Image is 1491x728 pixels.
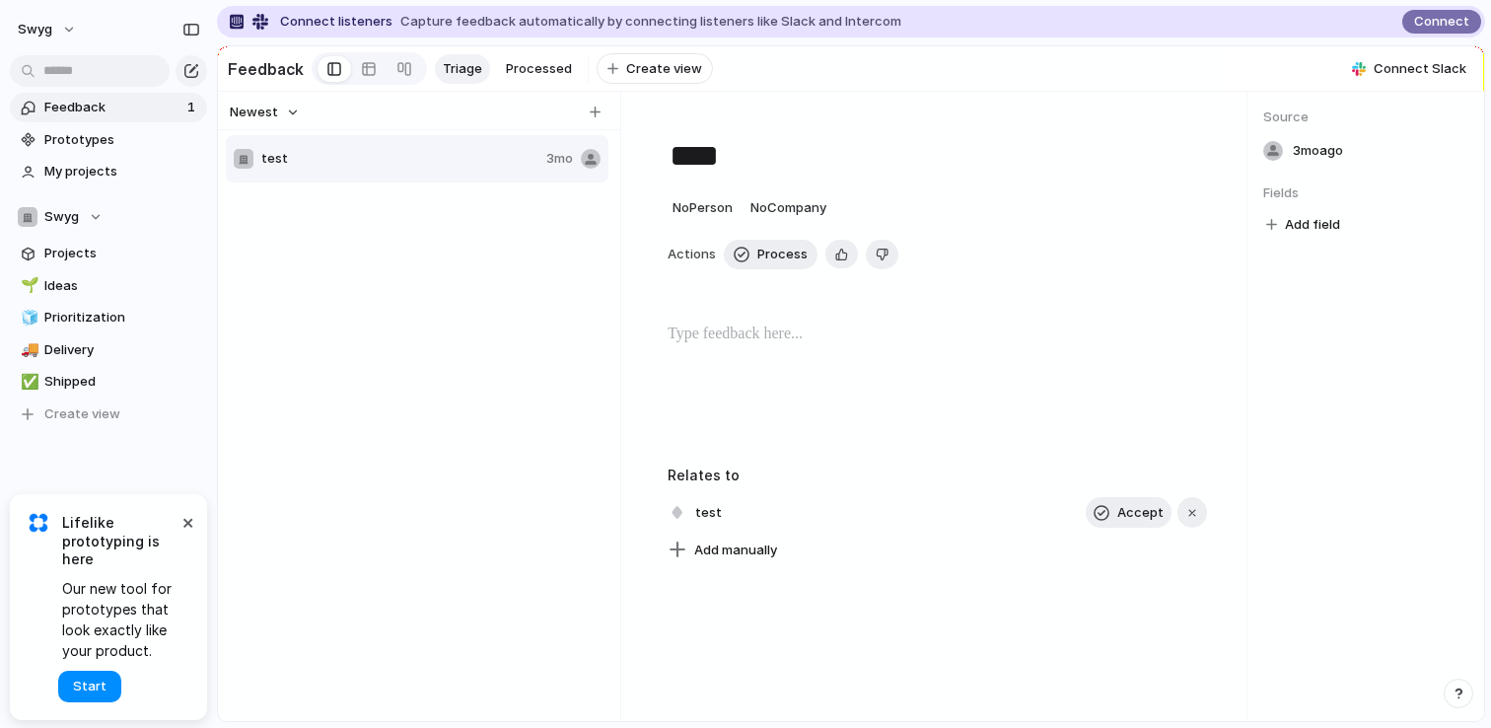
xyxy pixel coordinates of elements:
span: test [689,499,728,527]
span: Projects [44,244,200,263]
a: Triage [435,54,490,84]
span: Ideas [44,276,200,296]
span: No Company [750,199,826,215]
span: Lifelike prototyping is here [62,514,177,568]
span: Source [1263,108,1468,127]
span: Connect Slack [1374,59,1466,79]
span: Swyg [44,207,79,227]
button: Create view [10,400,207,429]
span: test [261,149,538,169]
a: 🌱Ideas [10,271,207,301]
button: Add manually [661,537,785,564]
button: ✅ [18,372,37,392]
span: swyg [18,20,52,39]
button: NoCompany [745,192,831,224]
a: 🚚Delivery [10,335,207,365]
button: swyg [9,14,87,45]
div: 🧊 [21,307,35,329]
button: Delete [866,240,898,269]
button: Add field [1263,212,1343,238]
span: 3mo ago [1293,141,1343,161]
div: 🚚 [21,338,35,361]
span: Our new tool for prototypes that look exactly like your product. [62,578,177,661]
button: Dismiss [176,510,199,534]
button: Create view [597,53,713,85]
div: ✅ [21,371,35,394]
button: Process [724,240,817,269]
a: Processed [498,54,580,84]
button: Connect [1402,10,1481,34]
span: Prototypes [44,130,200,150]
span: Capture feedback automatically by connecting listeners like Slack and Intercom [400,12,901,32]
span: Shipped [44,372,200,392]
span: Accept [1117,503,1164,523]
span: Fields [1263,183,1468,203]
h3: Relates to [668,465,1207,485]
h2: Feedback [228,57,304,81]
span: My projects [44,162,200,182]
span: 1 [187,98,199,117]
span: Newest [230,103,278,122]
a: Feedback1 [10,93,207,122]
button: 🚚 [18,340,37,360]
span: 3mo [546,149,573,169]
span: Delivery [44,340,200,360]
span: Connect listeners [280,12,392,32]
button: Swyg [10,202,207,232]
a: ✅Shipped [10,367,207,397]
button: 🧊 [18,308,37,328]
a: 🧊Prioritization [10,303,207,332]
button: 🌱 [18,276,37,296]
span: Actions [668,245,716,264]
span: Connect [1414,12,1469,32]
button: Accept [1086,497,1171,529]
span: Triage [443,59,482,79]
div: 🌱 [21,274,35,297]
span: Add manually [694,541,777,560]
span: Create view [626,59,702,79]
span: Prioritization [44,308,200,328]
span: Start [73,677,106,696]
button: Connect Slack [1344,54,1474,84]
span: Feedback [44,98,181,117]
a: Prototypes [10,125,207,155]
button: Newest [227,100,303,125]
button: NoPerson [668,192,738,224]
button: Start [58,671,121,702]
span: Processed [506,59,572,79]
span: No Person [673,199,733,215]
a: My projects [10,157,207,186]
a: Projects [10,239,207,268]
span: Create view [44,404,120,424]
span: Process [757,245,808,264]
span: Add field [1285,215,1340,235]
